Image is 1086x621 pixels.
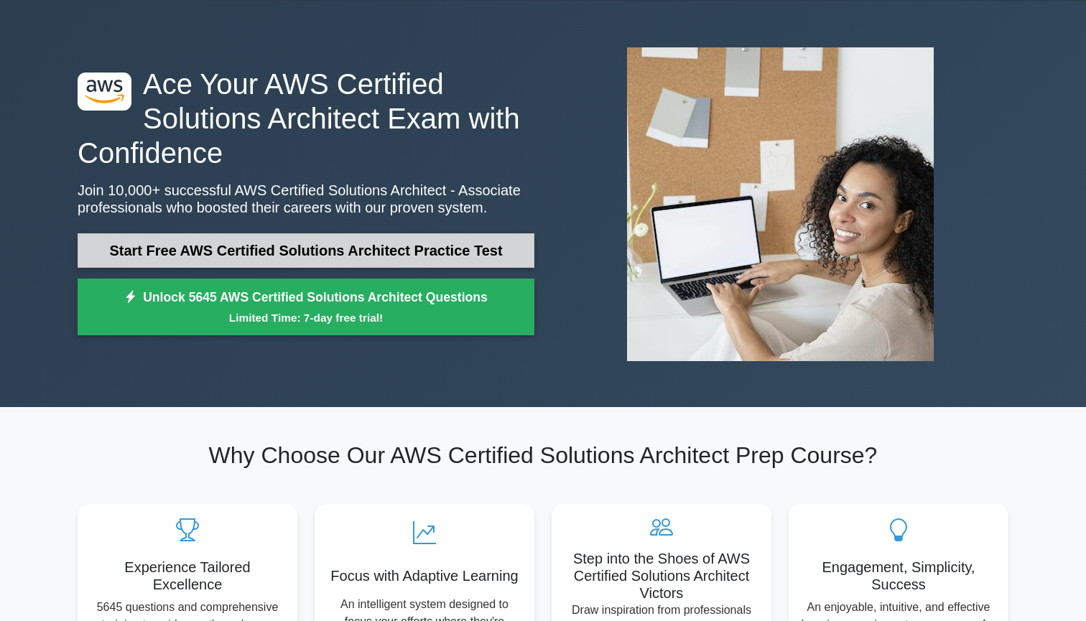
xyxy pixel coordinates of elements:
h5: Step into the Shoes of AWS Certified Solutions Architect Victors [563,550,760,602]
p: Join 10,000+ successful AWS Certified Solutions Architect - Associate professionals who boosted t... [78,182,534,216]
h5: Experience Tailored Excellence [89,559,286,593]
h1: Ace Your AWS Certified Solutions Architect Exam with Confidence [78,67,534,170]
a: Unlock 5645 AWS Certified Solutions Architect QuestionsLimited Time: 7-day free trial! [78,279,534,336]
h5: Focus with Adaptive Learning [326,567,523,584]
h2: Why Choose Our AWS Certified Solutions Architect Prep Course? [78,442,1008,469]
small: Limited Time: 7-day free trial! [96,309,516,326]
h5: Engagement, Simplicity, Success [800,559,997,593]
a: Start Free AWS Certified Solutions Architect Practice Test [78,233,534,268]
